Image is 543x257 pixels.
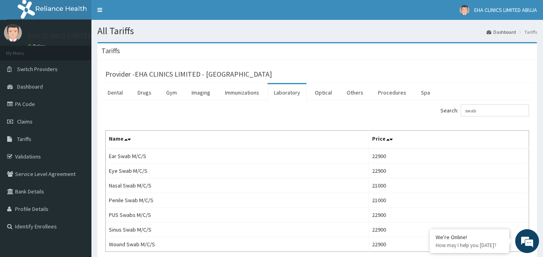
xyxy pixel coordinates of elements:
p: EHA CLINICS LIMITED ABUJA [28,32,114,39]
td: Eye Swab M/C/S [106,164,369,178]
a: Gym [160,84,183,101]
td: PUS Swabs M/C/S [106,208,369,222]
a: Others [340,84,370,101]
a: Spa [415,84,436,101]
th: Name [106,131,369,149]
input: Search: [461,104,529,116]
p: How may I help you today? [436,242,503,249]
td: 22900 [368,149,529,164]
a: Drugs [131,84,158,101]
a: Imaging [185,84,217,101]
a: Online [28,43,47,49]
div: We're Online! [436,234,503,241]
td: Penile Swab M/C/S [106,193,369,208]
li: Tariffs [517,29,537,35]
a: Immunizations [219,84,266,101]
td: 21000 [368,193,529,208]
img: User Image [4,24,22,42]
a: Dental [101,84,129,101]
h1: All Tariffs [97,26,537,36]
h3: Tariffs [101,47,120,54]
td: 22900 [368,208,529,222]
span: Dashboard [17,83,43,90]
td: Ear Swab M/C/S [106,149,369,164]
a: Dashboard [487,29,516,35]
th: Price [368,131,529,149]
td: Nasal Swab M/C/S [106,178,369,193]
td: 22900 [368,164,529,178]
span: Switch Providers [17,66,58,73]
label: Search: [440,104,529,116]
td: Wound Swab M/C/S [106,237,369,252]
span: Tariffs [17,135,31,143]
h3: Provider - EHA CLINICS LIMITED - [GEOGRAPHIC_DATA] [105,71,272,78]
img: User Image [460,5,469,15]
a: Optical [308,84,338,101]
td: 22900 [368,222,529,237]
span: Claims [17,118,33,125]
td: Sinus Swab M/C/S [106,222,369,237]
td: 22900 [368,237,529,252]
a: Laboratory [268,84,306,101]
span: EHA CLINICS LIMITED ABUJA [474,6,537,14]
a: Procedures [372,84,413,101]
td: 21000 [368,178,529,193]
